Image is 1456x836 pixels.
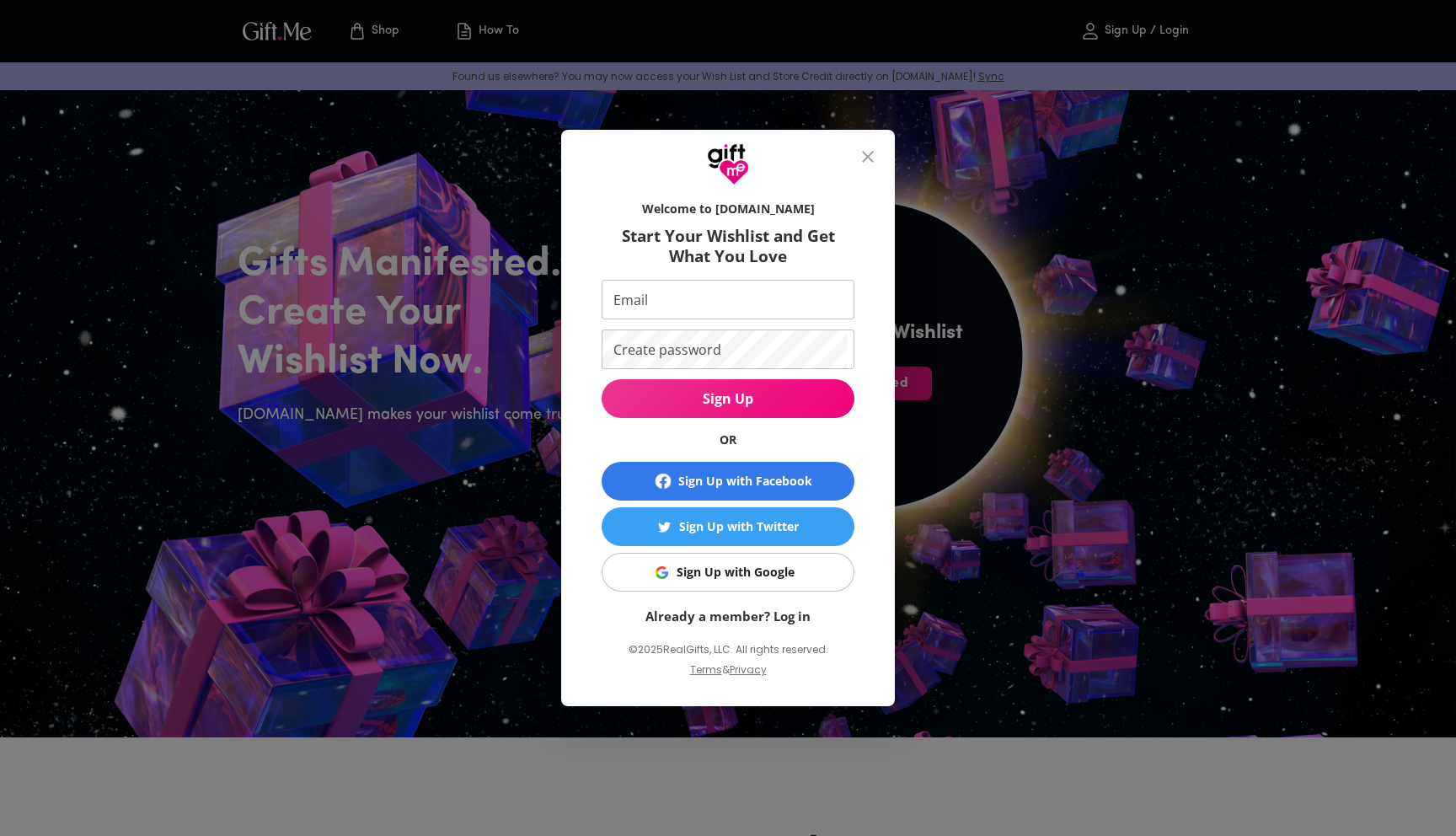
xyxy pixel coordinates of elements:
div: Sign Up with Twitter [679,517,799,536]
p: & [722,661,730,693]
span: Sign Up [602,389,854,408]
img: Sign Up with Google [656,566,668,579]
img: GiftMe Logo [707,143,749,185]
h6: Welcome to [DOMAIN_NAME] [602,201,854,217]
button: close [848,137,888,177]
div: Sign Up with Google [677,563,795,581]
a: Already a member? Log in [645,608,811,624]
a: Terms [690,662,722,677]
button: Sign Up with TwitterSign Up with Twitter [602,507,854,546]
button: Sign Up [602,379,854,418]
img: Sign Up with Twitter [658,521,671,533]
h6: Start Your Wishlist and Get What You Love [602,226,854,266]
div: Sign Up with Facebook [678,472,812,490]
p: © 2025 RealGifts, LLC. All rights reserved. [602,639,854,661]
button: Sign Up with Facebook [602,462,854,501]
a: Privacy [730,662,767,677]
button: Sign Up with GoogleSign Up with Google [602,553,854,592]
h6: OR [602,431,854,448]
